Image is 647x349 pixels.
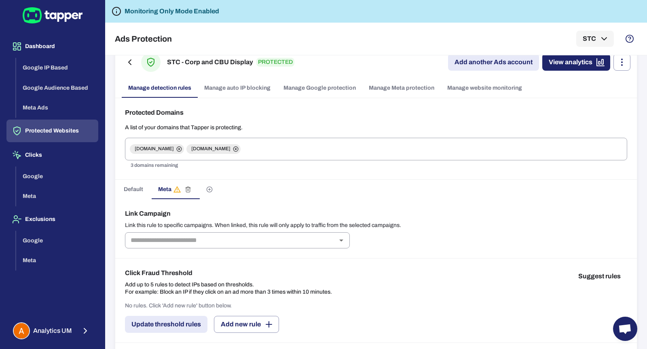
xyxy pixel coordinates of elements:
[572,268,627,284] button: Suggest rules
[112,6,121,16] svg: Tapper is not blocking any fraudulent activity for this domain
[16,192,98,199] a: Meta
[441,78,529,98] a: Manage website monitoring
[362,78,441,98] a: Manage Meta protection
[158,184,193,195] span: Meta
[6,35,98,58] button: Dashboard
[6,215,98,222] a: Exclusions
[125,302,232,309] p: No rules. Click 'Add new rule' button below.
[125,222,627,229] p: Link this rule to specific campaigns. When linked, this rule will only apply to traffic from the ...
[125,316,207,333] button: Update threshold rules
[448,54,539,71] a: Add another Ads account
[186,144,241,154] div: [DOMAIN_NAME]
[183,184,193,195] button: Remove custom rules
[256,58,294,67] p: PROTECTED
[6,319,98,343] button: Analytics UMAnalytics UM
[130,146,179,152] span: [DOMAIN_NAME]
[125,124,627,131] p: A list of your domains that Tapper is protecting.
[198,78,277,98] a: Manage auto IP blocking
[16,166,98,187] button: Google
[16,186,98,206] button: Meta
[6,127,98,134] a: Protected Websites
[6,120,98,142] button: Protected Websites
[336,235,347,246] button: Open
[16,104,98,111] a: Meta Ads
[6,144,98,166] button: Clicks
[613,317,637,341] div: Open chat
[124,186,143,193] span: Default
[130,144,184,154] div: [DOMAIN_NAME]
[16,84,98,90] a: Google Audience Based
[6,208,98,231] button: Exclusions
[16,236,98,243] a: Google
[173,185,181,193] svg: Rules is not assigned to any campaigns
[6,151,98,158] a: Clicks
[167,57,253,67] h6: STC - Corp and CBU Display
[16,172,98,179] a: Google
[186,146,235,152] span: [DOMAIN_NAME]
[125,268,332,278] h6: Click Fraud Threshold
[122,78,198,98] a: Manage detection rules
[125,209,627,219] h6: Link Campaign
[16,231,98,251] button: Google
[16,78,98,98] button: Google Audience Based
[200,180,219,199] button: Create custom rules
[125,281,332,296] p: Add up to 5 rules to detect IPs based on thresholds. For example: Block an IP if they click on an...
[131,162,622,170] p: 3 domains remaining
[16,98,98,118] button: Meta Ads
[125,6,219,16] h6: Monitoring Only Mode Enabled
[125,108,627,118] h6: Protected Domains
[214,316,279,333] button: Add new rule
[115,34,172,44] h5: Ads Protection
[16,64,98,71] a: Google IP Based
[277,78,362,98] a: Manage Google protection
[33,327,72,335] span: Analytics UM
[542,54,610,71] a: View analytics
[576,31,614,47] button: STC
[14,323,29,338] img: Analytics UM
[16,256,98,263] a: Meta
[6,42,98,49] a: Dashboard
[16,58,98,78] button: Google IP Based
[16,250,98,271] button: Meta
